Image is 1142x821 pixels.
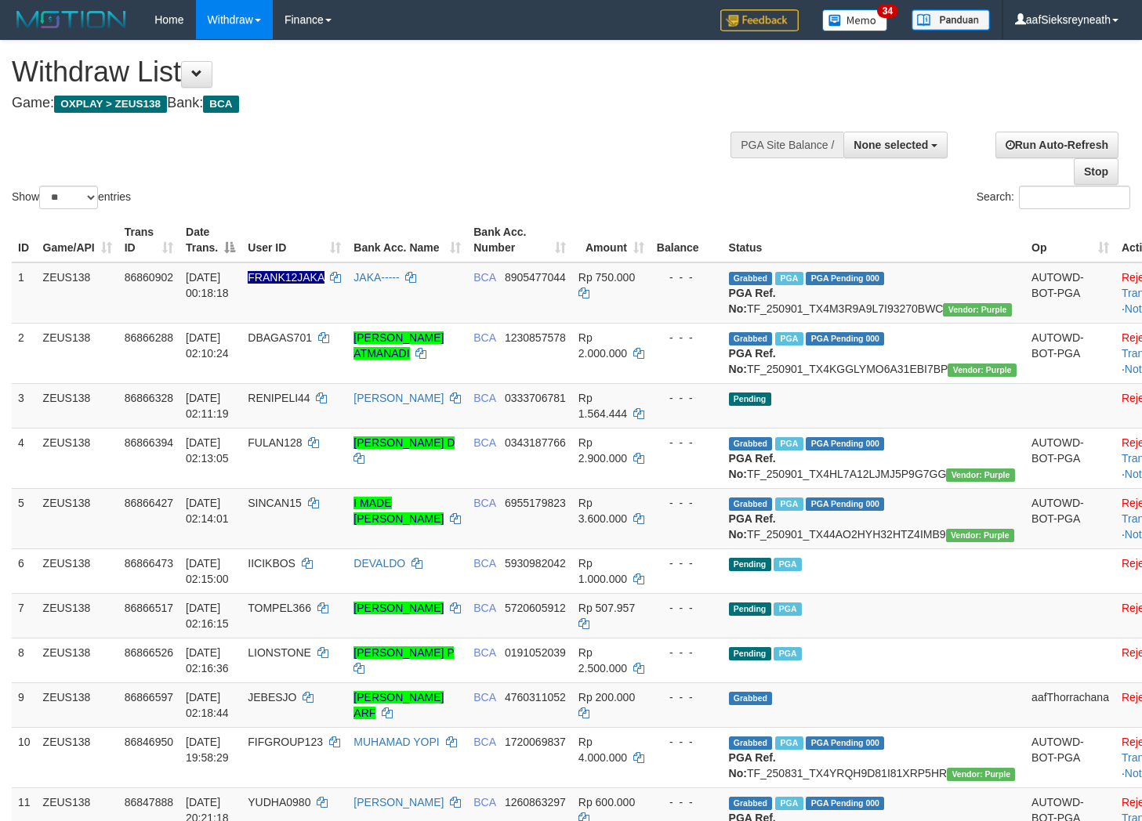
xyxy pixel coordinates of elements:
span: Marked by aafpengsreynich [775,332,803,345]
div: - - - [657,269,716,285]
td: ZEUS138 [37,488,118,548]
th: Date Trans.: activate to sort column descending [179,218,241,262]
td: 6 [12,548,37,593]
span: RENIPELI44 [248,392,310,404]
img: panduan.png [912,9,990,31]
span: TOMPEL366 [248,602,311,614]
span: Grabbed [729,797,773,810]
span: Vendor URL: https://trx4.1velocity.biz [947,768,1015,781]
span: BCA [203,96,238,113]
span: YUDHA0980 [248,796,310,808]
div: - - - [657,390,716,406]
div: - - - [657,600,716,616]
label: Search: [977,186,1130,209]
span: 86866597 [125,691,173,703]
span: [DATE] 02:14:01 [186,497,229,525]
td: TF_250901_TX4KGGLYMO6A31EBI7BP [723,323,1026,383]
span: Grabbed [729,736,773,750]
img: MOTION_logo.png [12,8,131,31]
th: Trans ID: activate to sort column ascending [118,218,179,262]
span: 86866473 [125,557,173,570]
span: Rp 4.000.000 [578,736,627,764]
span: Vendor URL: https://trx4.1velocity.biz [946,529,1014,542]
span: Rp 600.000 [578,796,635,808]
div: - - - [657,495,716,511]
a: DEVALDO [353,557,405,570]
td: ZEUS138 [37,323,118,383]
div: - - - [657,734,716,750]
span: Rp 507.957 [578,602,635,614]
a: [PERSON_NAME] [353,392,444,404]
span: Vendor URL: https://trx4.1velocity.biz [943,303,1011,316]
td: 7 [12,593,37,638]
td: 5 [12,488,37,548]
th: Op: activate to sort column ascending [1025,218,1115,262]
span: LIONSTONE [248,646,311,659]
a: Stop [1074,158,1118,185]
span: Copy 1720069837 to clipboard [505,736,566,748]
span: 86866427 [125,497,173,509]
span: BCA [473,331,495,344]
span: Rp 2.000.000 [578,331,627,360]
span: Copy 6955179823 to clipboard [505,497,566,509]
td: 10 [12,727,37,787]
span: Grabbed [729,497,773,511]
span: PGA Pending [806,797,884,810]
span: Pending [729,392,771,406]
td: ZEUS138 [37,262,118,324]
span: [DATE] 00:18:18 [186,271,229,299]
label: Show entries [12,186,131,209]
td: 2 [12,323,37,383]
td: AUTOWD-BOT-PGA [1025,488,1115,548]
span: None selected [854,139,928,151]
span: BCA [473,602,495,614]
img: Feedback.jpg [720,9,799,31]
th: Bank Acc. Name: activate to sort column ascending [347,218,467,262]
a: [PERSON_NAME] [353,602,444,614]
span: Marked by aafpengsreynich [774,558,801,571]
span: 86866517 [125,602,173,614]
span: Copy 0191052039 to clipboard [505,646,566,659]
span: SINCAN15 [248,497,301,509]
span: PGA Pending [806,437,884,450]
span: 86866526 [125,646,173,659]
span: [DATE] 02:16:15 [186,602,229,630]
span: Grabbed [729,332,773,345]
td: TF_250901_TX4HL7A12LJMJ5P9G7GG [723,428,1026,488]
th: Bank Acc. Number: activate to sort column ascending [467,218,572,262]
span: Pending [729,602,771,616]
b: PGA Ref. No: [729,452,776,480]
td: ZEUS138 [37,727,118,787]
h4: Game: Bank: [12,96,745,111]
th: Amount: activate to sort column ascending [572,218,651,262]
span: 86846950 [125,736,173,748]
span: Vendor URL: https://trx4.1velocity.biz [946,468,1014,482]
span: [DATE] 02:11:19 [186,392,229,420]
span: Marked by aafpengsreynich [774,647,801,660]
span: BCA [473,646,495,659]
a: JAKA----- [353,271,399,284]
span: Marked by aafnoeunsreypich [775,736,803,750]
span: Rp 2.500.000 [578,646,627,675]
td: TF_250901_TX4M3R9A9L7I93270BWC [723,262,1026,324]
a: [PERSON_NAME] P [353,646,454,659]
div: - - - [657,435,716,450]
span: Rp 1.564.444 [578,392,627,420]
img: Button%20Memo.svg [822,9,888,31]
span: 86866394 [125,436,173,449]
span: Marked by aafpengsreynich [775,437,803,450]
td: aafThorrachana [1025,682,1115,727]
div: PGA Site Balance / [731,132,843,158]
a: [PERSON_NAME] [353,796,444,808]
span: PGA Pending [806,272,884,285]
span: Rp 2.900.000 [578,436,627,465]
b: PGA Ref. No: [729,512,776,541]
span: [DATE] 02:10:24 [186,331,229,360]
td: ZEUS138 [37,593,118,638]
span: 86866328 [125,392,173,404]
span: Copy 1260863297 to clipboard [505,796,566,808]
th: Balance [651,218,723,262]
td: TF_250831_TX4YRQH9D81I81XRP5HR [723,727,1026,787]
span: Copy 8905477044 to clipboard [505,271,566,284]
span: [DATE] 02:16:36 [186,646,229,675]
